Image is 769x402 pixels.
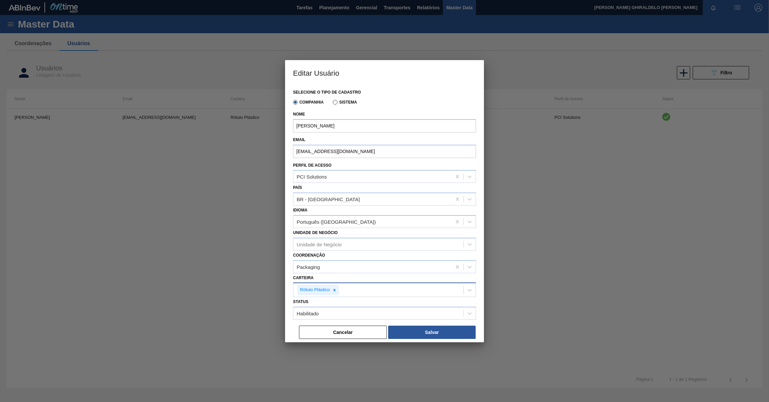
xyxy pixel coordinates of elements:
label: Perfil de Acesso [293,163,331,168]
label: Sistema [333,100,357,105]
label: Status [293,299,308,304]
button: Salvar [388,326,476,339]
div: Unidade de Negócio [297,241,342,247]
h3: Editar Usuário [285,60,484,85]
label: País [293,185,302,190]
label: Nome [293,110,476,119]
label: Selecione o tipo de cadastro [293,90,361,95]
label: Unidade de Negócio [293,230,338,235]
div: Português ([GEOGRAPHIC_DATA]) [297,219,376,224]
label: Email [293,135,476,145]
div: Packaging [297,264,320,270]
div: PCI Solutions [297,174,327,180]
div: Rótulo Plástico [298,286,331,294]
button: Cancelar [299,326,387,339]
label: Companhia [293,100,324,105]
div: Habilitado [297,311,319,316]
label: Idioma [293,208,307,212]
div: BR - [GEOGRAPHIC_DATA] [297,197,360,202]
label: Carteira [293,276,314,280]
label: Coordenação [293,253,325,258]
